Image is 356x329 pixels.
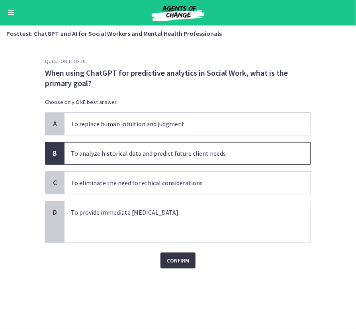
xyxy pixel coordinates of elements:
p: To analyze historical data and predict future client needs [71,149,288,158]
p: To eliminate the need for ethical considerations [71,178,288,188]
h3: Question 11 of 30 [45,58,311,65]
p: To provide immediate [MEDICAL_DATA] [71,208,288,217]
span: B [50,149,60,158]
p: To replace human intuition and judgment [71,119,288,129]
span: Confirm [167,256,189,265]
span: C [50,178,60,188]
span: A [50,119,60,129]
button: Confirm [160,253,196,268]
p: When using ChatGPT for predictive analytics in Social Work, what is the primary goal? [45,68,311,88]
span: D [50,208,60,217]
img: Agents of Change [130,3,226,22]
h3: Posttest: ChatGPT and AI for Social Workers and Mental Health Professionals [6,29,340,38]
button: Enable menu [6,8,16,18]
p: Choose only ONE best answer. [45,98,311,106]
